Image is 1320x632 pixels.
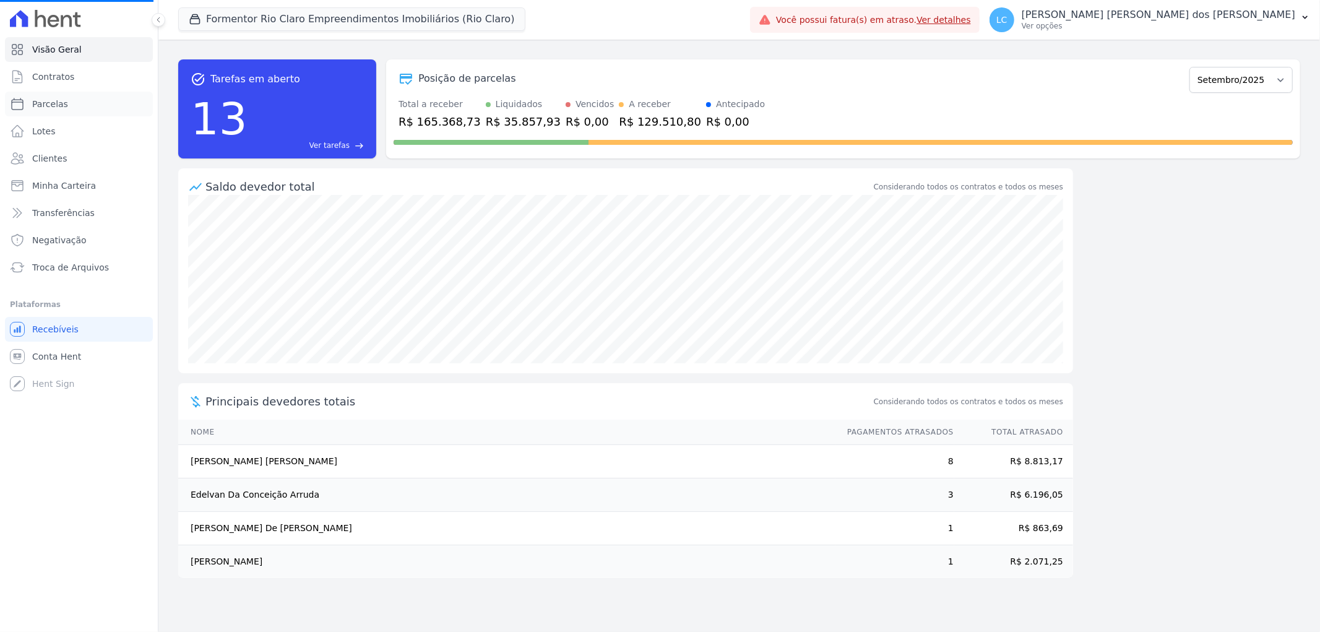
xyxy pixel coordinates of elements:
span: Ver tarefas [309,140,350,151]
span: LC [996,15,1007,24]
td: R$ 8.813,17 [954,445,1073,478]
span: Principais devedores totais [205,393,871,410]
a: Contratos [5,64,153,89]
p: Ver opções [1022,21,1295,31]
a: Negativação [5,228,153,253]
th: Nome [178,420,835,445]
a: Clientes [5,146,153,171]
div: R$ 35.857,93 [486,113,561,130]
div: 13 [191,87,248,151]
a: Ver detalhes [917,15,971,25]
span: east [355,141,364,150]
span: Parcelas [32,98,68,110]
a: Recebíveis [5,317,153,342]
span: Minha Carteira [32,180,96,192]
span: Conta Hent [32,350,81,363]
span: Clientes [32,152,67,165]
span: Lotes [32,125,56,137]
th: Total Atrasado [954,420,1073,445]
div: Posição de parcelas [418,71,516,86]
div: R$ 129.510,80 [619,113,701,130]
span: Recebíveis [32,323,79,335]
a: Lotes [5,119,153,144]
span: Transferências [32,207,95,219]
button: LC [PERSON_NAME] [PERSON_NAME] dos [PERSON_NAME] Ver opções [980,2,1320,37]
a: Conta Hent [5,344,153,369]
a: Transferências [5,201,153,225]
span: Troca de Arquivos [32,261,109,274]
span: Negativação [32,234,87,246]
td: Edelvan Da Conceição Arruda [178,478,835,512]
a: Troca de Arquivos [5,255,153,280]
div: Saldo devedor total [205,178,871,195]
div: Liquidados [496,98,543,111]
span: task_alt [191,72,205,87]
td: 1 [835,545,954,579]
td: [PERSON_NAME] [PERSON_NAME] [178,445,835,478]
td: R$ 6.196,05 [954,478,1073,512]
th: Pagamentos Atrasados [835,420,954,445]
div: Antecipado [716,98,765,111]
div: Total a receber [399,98,481,111]
div: A receber [629,98,671,111]
td: 1 [835,512,954,545]
td: R$ 2.071,25 [954,545,1073,579]
td: 8 [835,445,954,478]
td: 3 [835,478,954,512]
a: Ver tarefas east [252,140,364,151]
div: Considerando todos os contratos e todos os meses [874,181,1063,193]
td: [PERSON_NAME] [178,545,835,579]
span: Você possui fatura(s) em atraso. [776,14,971,27]
span: Tarefas em aberto [210,72,300,87]
td: [PERSON_NAME] De [PERSON_NAME] [178,512,835,545]
span: Contratos [32,71,74,83]
span: Considerando todos os contratos e todos os meses [874,396,1063,407]
p: [PERSON_NAME] [PERSON_NAME] dos [PERSON_NAME] [1022,9,1295,21]
button: Formentor Rio Claro Empreendimentos Imobiliários (Rio Claro) [178,7,525,31]
a: Parcelas [5,92,153,116]
a: Minha Carteira [5,173,153,198]
div: R$ 165.368,73 [399,113,481,130]
a: Visão Geral [5,37,153,62]
span: Visão Geral [32,43,82,56]
div: Vencidos [576,98,614,111]
div: R$ 0,00 [706,113,765,130]
td: R$ 863,69 [954,512,1073,545]
div: Plataformas [10,297,148,312]
div: R$ 0,00 [566,113,614,130]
